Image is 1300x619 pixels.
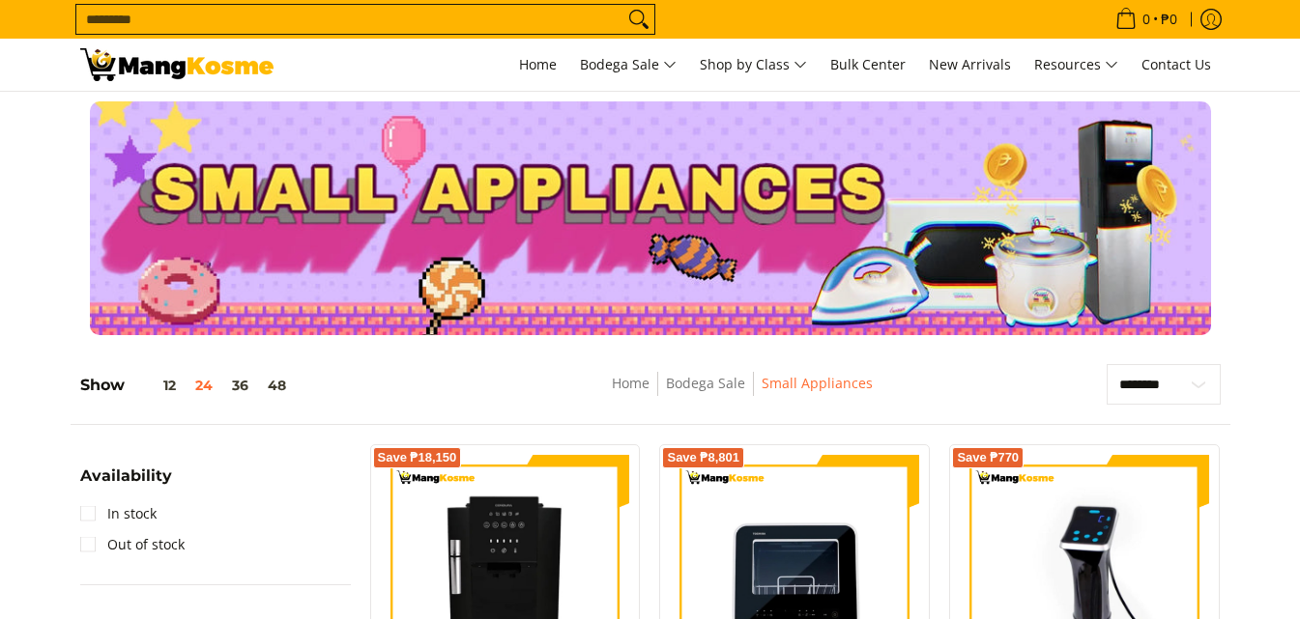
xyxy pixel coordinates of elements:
h5: Show [80,376,296,395]
a: Bulk Center [821,39,915,91]
a: Shop by Class [690,39,817,91]
a: Bodega Sale [570,39,686,91]
button: 24 [186,378,222,393]
a: Small Appliances [762,374,873,392]
img: Small Appliances l Mang Kosme: Home Appliances Warehouse Sale [80,48,274,81]
span: Bodega Sale [580,53,677,77]
button: 36 [222,378,258,393]
a: Home [612,374,650,392]
a: Bodega Sale [666,374,745,392]
span: Contact Us [1141,55,1211,73]
nav: Main Menu [293,39,1221,91]
span: Save ₱18,150 [378,452,457,464]
span: Save ₱770 [957,452,1019,464]
a: Contact Us [1132,39,1221,91]
span: Save ₱8,801 [667,452,739,464]
span: New Arrivals [929,55,1011,73]
span: Resources [1034,53,1118,77]
span: • [1110,9,1183,30]
a: New Arrivals [919,39,1021,91]
span: Bulk Center [830,55,906,73]
span: ₱0 [1158,13,1180,26]
span: Availability [80,468,172,484]
a: Resources [1025,39,1128,91]
span: Home [519,55,557,73]
button: 12 [125,378,186,393]
a: Home [509,39,566,91]
summary: Open [80,468,172,498]
a: In stock [80,498,157,529]
button: Search [623,5,654,34]
button: 48 [258,378,296,393]
nav: Breadcrumbs [471,372,1014,415]
span: Shop by Class [700,53,807,77]
a: Out of stock [80,529,185,560]
span: 0 [1140,13,1153,26]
